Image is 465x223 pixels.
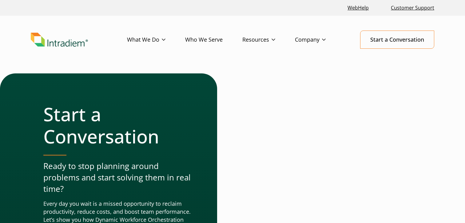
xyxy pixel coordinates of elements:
a: Company [295,31,345,49]
a: Resources [242,31,295,49]
a: Customer Support [388,1,437,14]
a: What We Do [127,31,185,49]
a: Link opens in a new window [345,1,371,14]
img: Intradiem [31,33,88,47]
a: Who We Serve [185,31,242,49]
h1: Start a Conversation [43,103,193,147]
a: Link to homepage of Intradiem [31,33,127,47]
p: Ready to stop planning around problems and start solving them in real time? [43,160,193,195]
a: Start a Conversation [360,31,434,49]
